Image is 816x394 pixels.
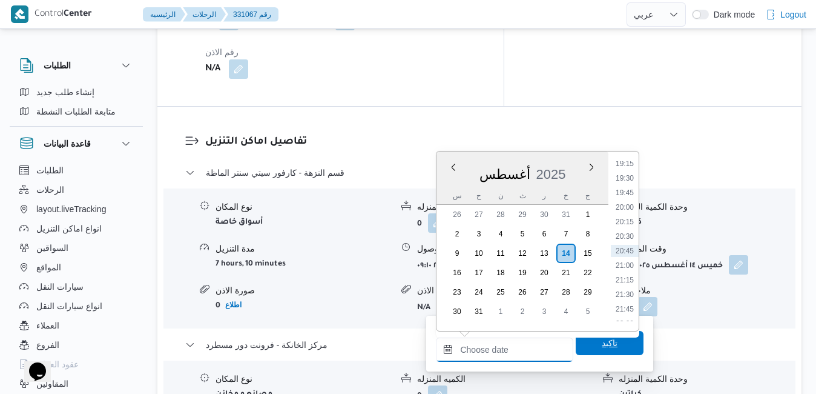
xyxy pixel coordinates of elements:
[535,224,554,244] div: day-6
[216,201,392,213] div: نوع المكان
[417,242,593,255] div: وقت الوصول
[15,296,138,316] button: انواع سيارات النقل
[417,201,593,213] div: الكميه المنزله
[513,282,532,302] div: day-26
[447,244,467,263] div: day-9
[19,58,133,73] button: الطلبات
[578,263,597,282] div: day-22
[44,58,71,73] h3: الطلبات
[611,245,639,257] li: 20:45
[513,187,532,204] div: ث
[205,62,220,76] b: N/A
[611,216,639,228] li: 20:15
[36,260,61,275] span: المواقع
[578,244,597,263] div: day-15
[447,302,467,321] div: day-30
[619,284,795,297] div: ملاحظات
[417,284,593,297] div: رقم الاذن
[611,289,639,301] li: 21:30
[205,47,239,57] span: رقم الاذن
[216,284,392,297] div: صورة الاذن
[536,167,566,182] span: 2025
[163,189,795,329] div: قسم النزهة - كارفور سيتي سنتر الماظة
[611,158,639,170] li: 19:15
[216,302,220,310] b: 0
[469,244,489,263] div: day-10
[611,274,639,286] li: 21:15
[206,338,327,352] span: مركز الخانكة - فرونت دور مسطرد
[15,219,138,238] button: انواع اماكن التنزيل
[611,172,639,184] li: 19:30
[447,205,467,224] div: day-26
[469,205,489,224] div: day-27
[216,373,392,386] div: نوع المكان
[513,224,532,244] div: day-5
[44,136,91,151] h3: قاعدة البيانات
[491,244,510,263] div: day-11
[611,230,639,242] li: 20:30
[578,205,597,224] div: day-1
[611,201,639,213] li: 20:00
[36,279,84,294] span: سيارات النقل
[491,224,510,244] div: day-4
[417,304,430,312] b: N/A
[12,346,51,382] iframe: chat widget
[491,205,510,224] div: day-28
[536,166,567,182] div: Button. Open the year selector. 2025 is currently selected.
[535,244,554,263] div: day-13
[446,205,599,321] div: month-٢٠٢٥-٠٨
[535,282,554,302] div: day-27
[11,5,28,23] img: X8yXhbKr1z7QwAAAABJRU5ErkJggg==
[469,282,489,302] div: day-24
[619,242,795,255] div: وقت المغادره
[225,301,242,309] b: اطلاع
[36,163,64,178] span: الطلبات
[36,202,106,216] span: layout.liveTracking
[183,7,226,22] button: الرحلات
[36,241,68,255] span: السواقين
[535,302,554,321] div: day-3
[469,302,489,321] div: day-31
[619,201,795,213] div: وحدة الكمية المنزله
[36,357,79,372] span: عقود العملاء
[491,302,510,321] div: day-1
[436,338,573,362] input: Press the down key to enter a popover containing a calendar. Press the escape key to close the po...
[205,134,774,150] h3: تفاصيل اماكن التنزيل
[578,224,597,244] div: day-8
[15,161,138,180] button: الطلبات
[64,10,92,19] b: Center
[447,224,467,244] div: day-2
[491,263,510,282] div: day-18
[15,258,138,277] button: المواقع
[780,7,806,22] span: Logout
[513,205,532,224] div: day-29
[479,166,531,182] div: Button. Open the month selector. أغسطس is currently selected.
[417,373,593,386] div: الكميه المنزله
[220,298,246,312] button: اطلاع
[15,355,138,374] button: عقود العملاء
[447,282,467,302] div: day-23
[15,102,138,121] button: متابعة الطلبات النشطة
[449,162,458,172] button: Previous Month
[447,263,467,282] div: day-16
[469,224,489,244] div: day-3
[556,263,576,282] div: day-21
[15,316,138,335] button: العملاء
[576,331,643,355] button: تاكيد
[417,220,422,229] b: 0
[602,336,617,350] span: تاكيد
[556,187,576,204] div: خ
[15,180,138,199] button: الرحلات
[578,302,597,321] div: day-5
[36,338,59,352] span: الفروع
[36,299,102,313] span: انواع سيارات النقل
[216,242,392,255] div: مدة التنزيل
[185,165,774,180] button: قسم النزهة - كارفور سيتي سنتر الماظة
[36,85,94,99] span: إنشاء طلب جديد
[619,373,795,386] div: وحدة الكمية المنزله
[15,238,138,258] button: السواقين
[15,82,138,102] button: إنشاء طلب جديد
[447,187,467,204] div: س
[10,82,143,126] div: الطلبات
[19,136,133,151] button: قاعدة البيانات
